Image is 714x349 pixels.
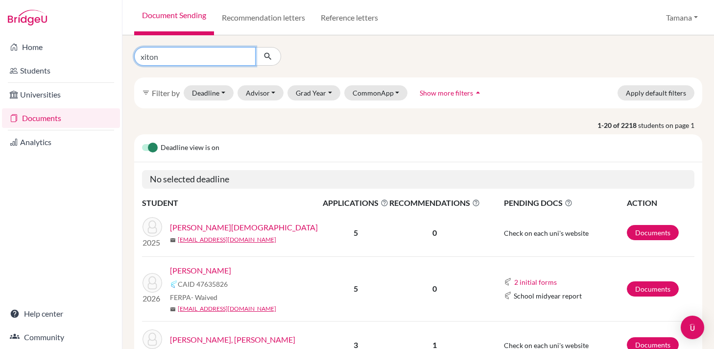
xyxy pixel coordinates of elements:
[627,225,679,240] a: Documents
[184,85,234,100] button: Deadline
[170,306,176,312] span: mail
[420,89,473,97] span: Show more filters
[504,229,589,237] span: Check on each uni's website
[344,85,408,100] button: CommonApp
[389,283,480,295] p: 0
[504,278,512,286] img: Common App logo
[143,273,162,293] img: CHEN, Xitong
[323,197,388,209] span: APPLICATIONS
[389,227,480,239] p: 0
[504,292,512,299] img: Common App logo
[627,281,679,297] a: Documents
[170,334,295,346] a: [PERSON_NAME], [PERSON_NAME]
[170,292,217,302] span: FERPA
[2,304,120,324] a: Help center
[2,132,120,152] a: Analytics
[2,327,120,347] a: Community
[143,293,162,304] p: 2026
[389,197,480,209] span: RECOMMENDATIONS
[597,120,638,130] strong: 1-20 of 2218
[143,237,162,249] p: 2025
[514,291,582,301] span: School midyear report
[238,85,284,100] button: Advisor
[514,276,557,288] button: 2 initial forms
[626,197,694,209] th: ACTION
[170,222,318,233] a: [PERSON_NAME][DEMOGRAPHIC_DATA]
[681,316,704,339] div: Open Intercom Messenger
[504,197,625,209] span: PENDING DOCS
[354,284,358,293] b: 5
[142,170,694,189] h5: No selected deadline
[170,237,176,243] span: mail
[170,265,231,276] a: [PERSON_NAME]
[142,197,322,209] th: STUDENT
[152,88,180,98] span: Filter by
[2,85,120,104] a: Universities
[142,89,150,97] i: filter_list
[662,8,702,27] button: Tamana
[618,85,694,100] button: Apply default filters
[2,37,120,57] a: Home
[143,329,162,349] img: TANDAN, Neil Vipin
[354,228,358,237] b: 5
[178,235,276,244] a: [EMAIL_ADDRESS][DOMAIN_NAME]
[134,47,256,66] input: Find student by name...
[411,85,491,100] button: Show more filtersarrow_drop_up
[638,120,702,130] span: students on page 1
[178,279,228,289] span: CAID 47635826
[170,280,178,288] img: Common App logo
[143,217,162,237] img: MALVIYA, Vaishnavi
[161,142,219,154] span: Deadline view is on
[178,304,276,313] a: [EMAIL_ADDRESS][DOMAIN_NAME]
[2,108,120,128] a: Documents
[8,10,47,25] img: Bridge-U
[287,85,340,100] button: Grad Year
[2,61,120,80] a: Students
[191,293,217,301] span: - Waived
[473,88,483,98] i: arrow_drop_up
